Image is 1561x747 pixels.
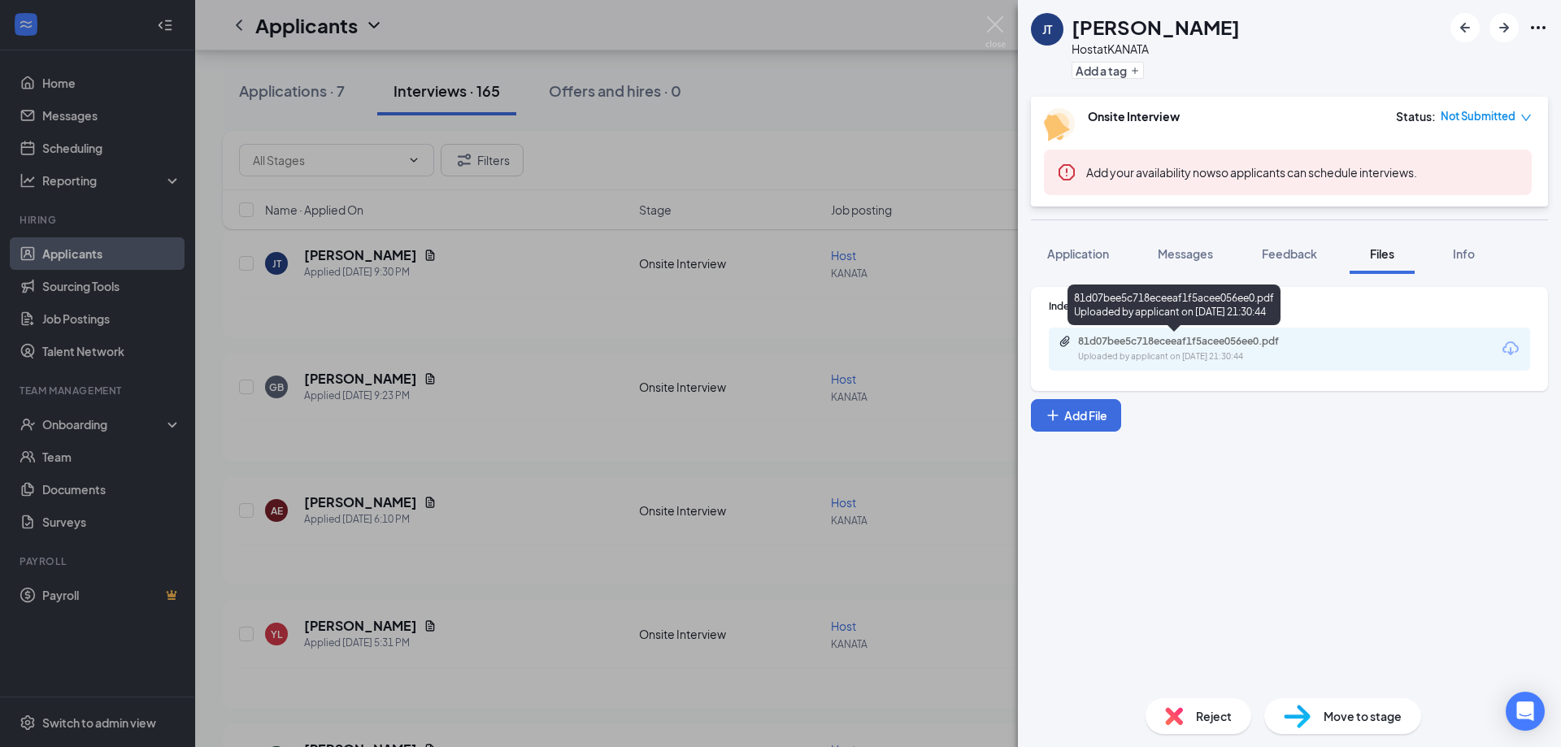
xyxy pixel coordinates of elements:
[1072,13,1240,41] h1: [PERSON_NAME]
[1494,18,1514,37] svg: ArrowRight
[1078,335,1306,348] div: 81d07bee5c718eceeaf1f5acee056ee0.pdf
[1045,407,1061,423] svg: Plus
[1059,335,1322,363] a: Paperclip81d07bee5c718eceeaf1f5acee056ee0.pdfUploaded by applicant on [DATE] 21:30:44
[1130,66,1140,76] svg: Plus
[1086,165,1417,180] span: so applicants can schedule interviews.
[1086,164,1215,180] button: Add your availability now
[1031,399,1121,432] button: Add FilePlus
[1324,707,1402,725] span: Move to stage
[1049,299,1530,313] div: Indeed Resume
[1450,13,1480,42] button: ArrowLeftNew
[1396,108,1436,124] div: Status :
[1506,692,1545,731] div: Open Intercom Messenger
[1370,246,1394,261] span: Files
[1078,350,1322,363] div: Uploaded by applicant on [DATE] 21:30:44
[1489,13,1519,42] button: ArrowRight
[1196,707,1232,725] span: Reject
[1042,21,1052,37] div: JT
[1059,335,1072,348] svg: Paperclip
[1501,339,1520,358] svg: Download
[1072,62,1144,79] button: PlusAdd a tag
[1088,109,1180,124] b: Onsite Interview
[1528,18,1548,37] svg: Ellipses
[1520,112,1532,124] span: down
[1057,163,1076,182] svg: Error
[1047,246,1109,261] span: Application
[1455,18,1475,37] svg: ArrowLeftNew
[1072,41,1240,57] div: Host at KANATA
[1158,246,1213,261] span: Messages
[1453,246,1475,261] span: Info
[1441,108,1515,124] span: Not Submitted
[1067,284,1281,325] div: 81d07bee5c718eceeaf1f5acee056ee0.pdf Uploaded by applicant on [DATE] 21:30:44
[1262,246,1317,261] span: Feedback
